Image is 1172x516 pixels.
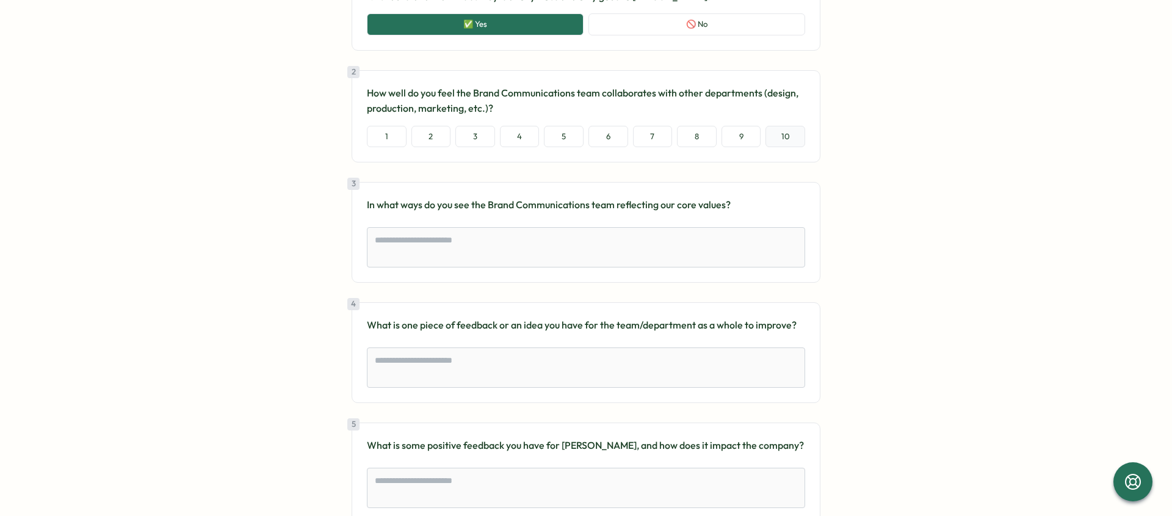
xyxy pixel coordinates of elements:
[633,126,673,148] button: 7
[455,126,495,148] button: 3
[765,126,805,148] button: 10
[677,126,717,148] button: 8
[588,126,628,148] button: 6
[588,13,805,35] button: 🚫 No
[367,13,584,35] button: ✅ Yes
[367,126,407,148] button: 1
[367,438,805,453] p: What is some positive feedback you have for [PERSON_NAME], and how does it impact the company?
[500,126,540,148] button: 4
[347,66,360,78] div: 2
[367,197,805,213] p: In what ways do you see the Brand Communications team reflecting our core values?
[347,178,360,190] div: 3
[411,126,451,148] button: 2
[544,126,584,148] button: 5
[347,418,360,431] div: 5
[722,126,761,148] button: 9
[367,85,805,116] p: How well do you feel the Brand Communications team collaborates with other departments (design, p...
[347,298,360,310] div: 4
[367,318,805,333] p: What is one piece of feedback or an idea you have for the team/department as a whole to improve?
